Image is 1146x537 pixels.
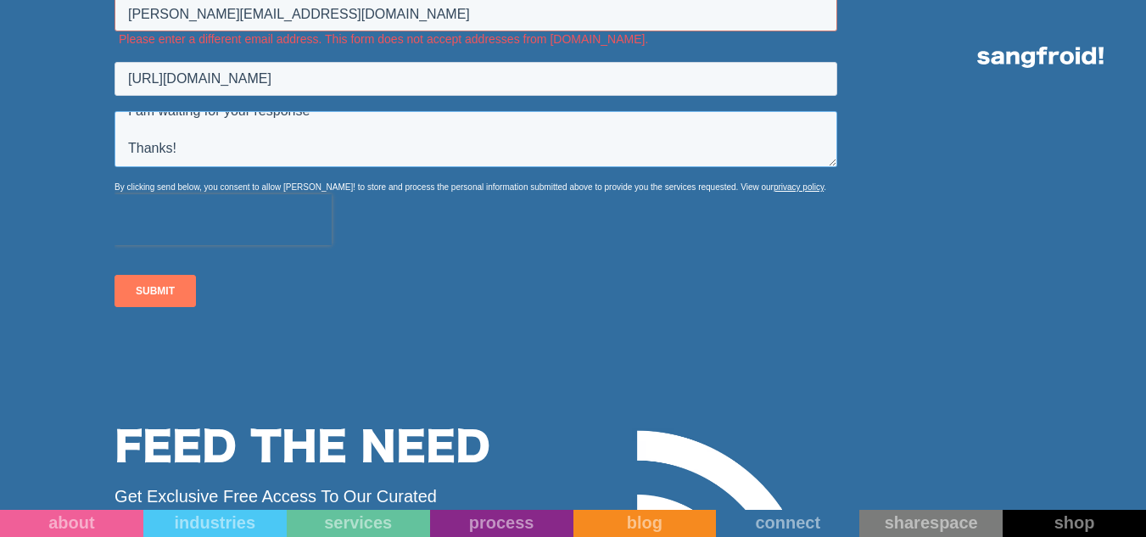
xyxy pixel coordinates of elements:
[573,510,717,537] a: blog
[859,512,1003,533] div: sharespace
[143,510,287,537] a: industries
[430,510,573,537] a: process
[1003,510,1146,537] a: shop
[977,47,1104,68] img: logo
[115,484,490,534] p: Get Exclusive Free Access To Our Curated Industry Specific Weekly News Feeds [DATE]!
[716,510,859,537] a: connect
[143,512,287,533] div: industries
[859,510,1003,537] a: sharespace
[716,512,859,533] div: connect
[287,510,430,537] a: services
[573,512,717,533] div: blog
[287,512,430,533] div: services
[1003,512,1146,533] div: shop
[430,512,573,533] div: process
